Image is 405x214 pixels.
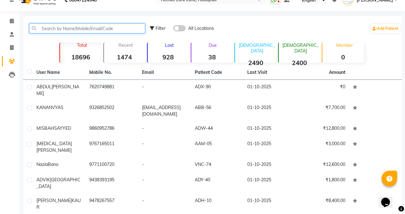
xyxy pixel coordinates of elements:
span: [PERSON_NAME] [36,84,79,96]
p: Lost [150,42,189,48]
td: ADX-90 [191,80,244,101]
span: Bano [48,162,58,167]
span: [MEDICAL_DATA][PERSON_NAME] [36,141,72,153]
span: VYAS [52,105,63,110]
th: Mobile No. [85,65,138,80]
strong: 2400 [279,59,320,67]
strong: 0 [322,53,364,61]
td: 01-10-2025 [244,80,296,101]
td: ABB-56 [191,101,244,121]
input: Search by Name/Mobile/Email/Code [29,24,145,33]
p: [DEMOGRAPHIC_DATA] [238,42,276,54]
td: - [138,137,191,157]
p: Due [193,42,233,48]
td: 01-10-2025 [244,101,296,121]
td: 01-10-2025 [244,173,296,194]
a: Add Patient [371,24,400,33]
td: ADW-44 [191,121,244,137]
strong: 1474 [104,53,145,61]
td: - [138,157,191,173]
span: Filter [156,25,166,31]
td: 9326852502 [85,101,138,121]
iframe: chat widget [379,189,399,208]
span: ABDUL [36,84,52,90]
td: ₹12,800.00 [296,121,349,137]
span: SAYYED [54,125,71,131]
p: Member [325,42,364,48]
td: 01-10-2025 [244,157,296,173]
th: Amount [325,65,349,80]
td: - [138,121,191,137]
span: [GEOGRAPHIC_DATA] [36,177,80,189]
span: Nazia [36,162,48,167]
strong: 38 [191,53,233,61]
th: Patient Code [191,65,244,80]
td: ₹1,800.00 [296,173,349,194]
td: 7620749881 [85,80,138,101]
span: All Locations [188,25,214,32]
span: KANAN [36,105,52,110]
td: ADY-40 [191,173,244,194]
p: Recent [107,42,145,48]
td: ₹3,000.00 [296,137,349,157]
th: User Name [33,65,85,80]
td: ₹12,600.00 [296,157,349,173]
span: ADVIK [36,177,50,183]
td: 01-10-2025 [244,137,296,157]
td: 9771100720 [85,157,138,173]
td: AAM-05 [191,137,244,157]
td: 01-10-2025 [244,121,296,137]
span: MISBAH [36,125,54,131]
td: 9860952786 [85,121,138,137]
td: ₹7,700.00 [296,101,349,121]
p: [DEMOGRAPHIC_DATA] [281,42,320,54]
td: VNC-74 [191,157,244,173]
td: - [138,173,191,194]
th: Last Visit [244,65,296,80]
td: 9767165011 [85,137,138,157]
td: [EMAIL_ADDRESS][DOMAIN_NAME] [138,101,191,121]
td: ₹0 [296,80,349,101]
strong: 928 [148,53,189,61]
td: - [138,80,191,101]
p: Total [63,42,101,48]
strong: 18696 [60,53,101,61]
td: 9438393195 [85,173,138,194]
th: Email [138,65,191,80]
span: [PERSON_NAME] [36,198,72,203]
strong: 2490 [235,59,276,67]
